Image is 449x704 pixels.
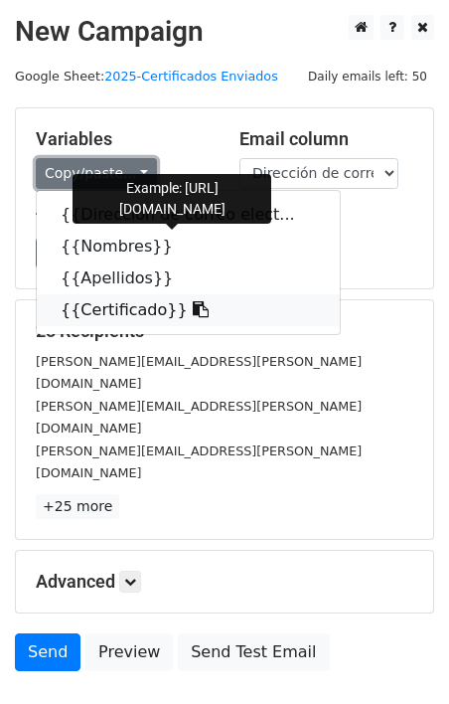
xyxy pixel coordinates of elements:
a: Send [15,633,80,671]
a: Preview [85,633,173,671]
a: +25 more [36,494,119,519]
a: 2025-Certificados Enviados [104,69,278,84]
h5: Email column [239,128,413,150]
h2: New Campaign [15,15,434,49]
small: [PERSON_NAME][EMAIL_ADDRESS][PERSON_NAME][DOMAIN_NAME] [36,399,362,437]
a: Copy/paste... [36,158,157,189]
a: {{Dirección de correo elect... [37,199,340,231]
h5: Variables [36,128,210,150]
small: Google Sheet: [15,69,278,84]
small: [PERSON_NAME][EMAIL_ADDRESS][PERSON_NAME][DOMAIN_NAME] [36,354,362,392]
h5: Advanced [36,571,413,593]
div: Example: [URL][DOMAIN_NAME] [73,174,271,224]
span: Daily emails left: 50 [301,66,434,88]
small: [PERSON_NAME][EMAIL_ADDRESS][PERSON_NAME][DOMAIN_NAME] [36,443,362,481]
a: Daily emails left: 50 [301,69,434,84]
a: {{Nombres}} [37,231,340,263]
div: Widget de chat [350,609,449,704]
a: Send Test Email [178,633,329,671]
a: {{Apellidos}} [37,263,340,294]
iframe: Chat Widget [350,609,449,704]
a: {{Certificado}} [37,294,340,326]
